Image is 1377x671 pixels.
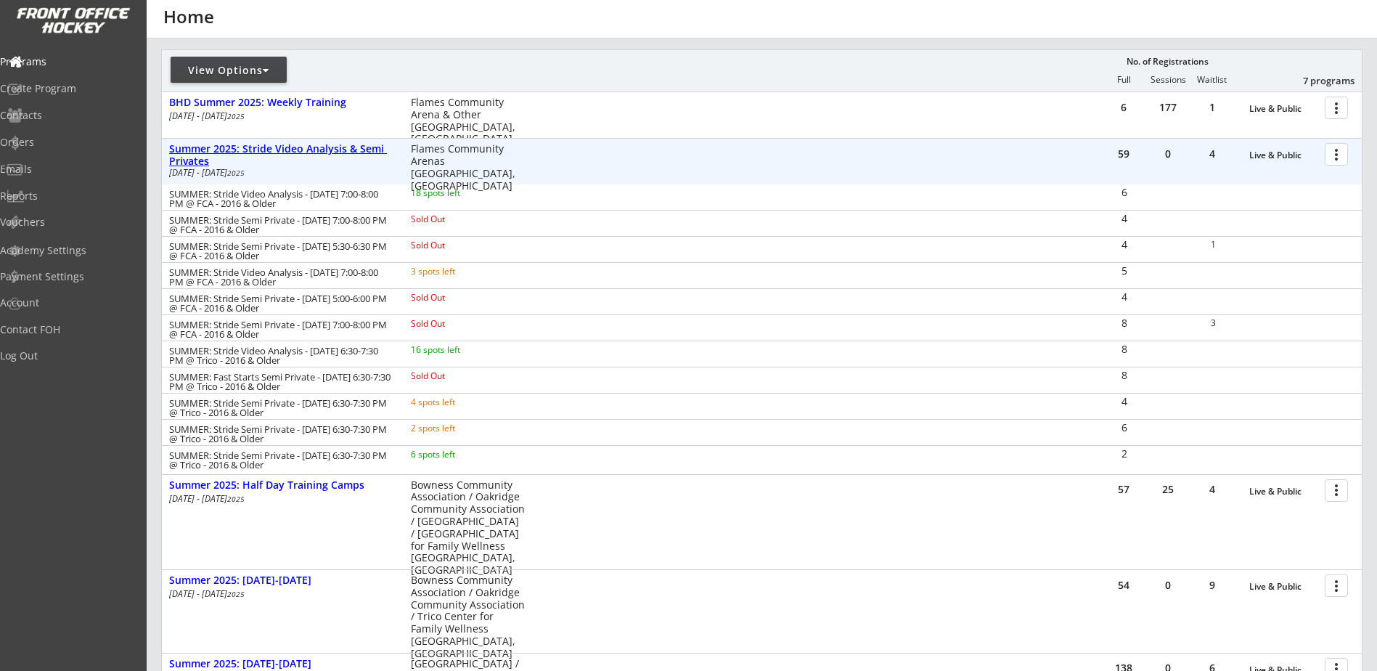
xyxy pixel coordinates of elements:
div: 3 spots left [411,267,504,276]
div: SUMMER: Stride Video Analysis - [DATE] 6:30-7:30 PM @ Trico - 2016 & Older [169,346,391,365]
div: Summer 2025: [DATE]-[DATE] [169,574,396,587]
div: SUMMER: Stride Video Analysis - [DATE] 7:00-8:00 PM @ FCA - 2016 & Older [169,190,391,208]
div: 177 [1146,102,1190,113]
div: SUMMER: Stride Semi Private - [DATE] 6:30-7:30 PM @ Trico - 2016 & Older [169,399,391,418]
div: 6 [1103,423,1145,433]
div: [DATE] - [DATE] [169,112,391,121]
button: more_vert [1325,479,1348,502]
div: [DATE] - [DATE] [169,168,391,177]
div: 0 [1146,580,1190,590]
div: Live & Public [1249,150,1317,160]
div: Live & Public [1249,104,1317,114]
div: SUMMER: Stride Semi Private - [DATE] 7:00-8:00 PM @ FCA - 2016 & Older [169,216,391,235]
div: 9 [1190,580,1234,590]
div: Bowness Community Association / Oakridge Community Association / Trico Center for Family Wellness... [411,574,525,660]
div: 8 [1103,344,1145,354]
em: 2025 [227,168,245,178]
div: 6 [1102,102,1145,113]
em: 2025 [227,494,245,504]
div: Flames Community Arena & Other [GEOGRAPHIC_DATA], [GEOGRAPHIC_DATA] [411,97,525,145]
div: Waitlist [1190,75,1233,85]
div: 0 [1146,149,1190,159]
div: 3 [1192,319,1235,328]
div: SUMMER: Stride Semi Private - [DATE] 7:00-8:00 PM @ FCA - 2016 & Older [169,320,391,339]
div: 4 [1190,484,1234,495]
div: 4 [1103,292,1145,302]
button: more_vert [1325,574,1348,597]
div: 4 [1190,149,1234,159]
div: 25 [1146,484,1190,495]
em: 2025 [227,111,245,121]
div: 59 [1102,149,1145,159]
button: more_vert [1325,143,1348,166]
div: 4 [1103,240,1145,250]
div: Flames Community Arenas [GEOGRAPHIC_DATA], [GEOGRAPHIC_DATA] [411,143,525,192]
div: 2 spots left [411,424,504,433]
div: 57 [1102,484,1145,495]
div: 1 [1190,102,1234,113]
div: Summer 2025: Half Day Training Camps [169,479,396,492]
div: SUMMER: Stride Semi Private - [DATE] 6:30-7:30 PM @ Trico - 2016 & Older [169,425,391,444]
div: Full [1102,75,1145,85]
div: Sold Out [411,372,504,381]
div: Bowness Community Association / Oakridge Community Association / [GEOGRAPHIC_DATA] / [GEOGRAPHIC_... [411,479,525,577]
div: SUMMER: Stride Video Analysis - [DATE] 7:00-8:00 PM @ FCA - 2016 & Older [169,268,391,287]
div: 4 spots left [411,398,504,407]
div: 4 [1103,396,1145,407]
div: Sold Out [411,215,504,224]
div: No. of Registrations [1122,57,1212,67]
div: Summer 2025: [DATE]-[DATE] [169,658,396,670]
div: Sold Out [411,241,504,250]
div: 54 [1102,580,1145,590]
div: 16 spots left [411,346,504,354]
div: SUMMER: Stride Semi Private - [DATE] 5:00-6:00 PM @ FCA - 2016 & Older [169,294,391,313]
em: 2025 [227,589,245,599]
div: Sold Out [411,320,504,328]
div: Live & Public [1249,487,1317,497]
div: SUMMER: Stride Semi Private - [DATE] 6:30-7:30 PM @ Trico - 2016 & Older [169,451,391,470]
div: 7 programs [1279,74,1354,87]
div: 2 [1103,449,1145,459]
div: 18 spots left [411,189,504,198]
div: [DATE] - [DATE] [169,590,391,598]
div: 5 [1103,266,1145,276]
div: Live & Public [1249,582,1317,592]
button: more_vert [1325,97,1348,119]
div: [DATE] - [DATE] [169,495,391,503]
div: 8 [1103,318,1145,328]
div: 4 [1103,213,1145,224]
div: Sold Out [411,293,504,302]
div: BHD Summer 2025: Weekly Training [169,97,396,109]
div: 6 [1103,187,1145,198]
div: 8 [1103,370,1145,381]
div: View Options [171,63,287,78]
div: 1 [1192,240,1235,249]
div: 6 spots left [411,450,504,459]
div: SUMMER: Fast Starts Semi Private - [DATE] 6:30-7:30 PM @ Trico - 2016 & Older [169,373,391,391]
div: Summer 2025: Stride Video Analysis & Semi Privates [169,143,396,168]
div: SUMMER: Stride Semi Private - [DATE] 5:30-6:30 PM @ FCA - 2016 & Older [169,242,391,261]
div: Sessions [1146,75,1190,85]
